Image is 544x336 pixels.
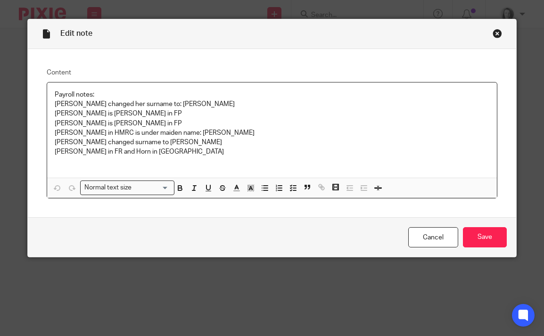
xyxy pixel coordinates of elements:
[55,99,490,109] p: [PERSON_NAME] changed her surname to: [PERSON_NAME]
[60,30,92,37] span: Edit note
[55,147,490,166] p: [PERSON_NAME] in FR and Horn in [GEOGRAPHIC_DATA]
[135,183,169,193] input: Search for option
[55,90,490,99] p: Payroll notes:
[55,128,490,138] p: [PERSON_NAME] in HMRC is under maiden name: [PERSON_NAME]
[463,227,507,247] input: Save
[47,68,498,77] label: Content
[55,109,490,118] p: [PERSON_NAME] is [PERSON_NAME] in FP
[82,183,134,193] span: Normal text size
[55,138,490,147] p: [PERSON_NAME] changed surname to [PERSON_NAME]
[55,119,490,128] p: [PERSON_NAME] is [PERSON_NAME] in FP
[408,227,458,247] a: Cancel
[493,29,502,38] div: Close this dialog window
[80,180,174,195] div: Search for option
